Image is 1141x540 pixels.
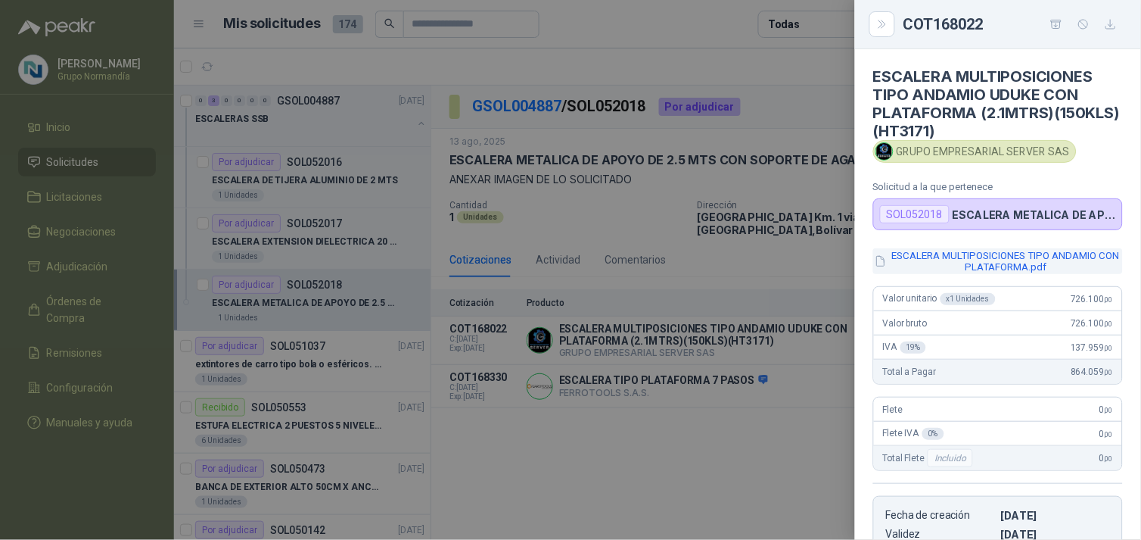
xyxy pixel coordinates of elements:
[873,15,891,33] button: Close
[883,404,903,415] span: Flete
[873,181,1123,192] p: Solicitud a la que pertenece
[1071,318,1113,329] span: 726.100
[1104,295,1113,304] span: ,00
[883,293,996,305] span: Valor unitario
[873,67,1123,140] h4: ESCALERA MULTIPOSICIONES TIPO ANDAMIO UDUKE CON PLATAFORMA (2.1MTRS)(150KLS)(HT3171)
[1071,367,1113,377] span: 864.059
[883,318,927,329] span: Valor bruto
[1104,430,1113,439] span: ,00
[903,12,1123,36] div: COT168022
[880,205,950,223] div: SOL052018
[886,509,995,522] p: Fecha de creación
[1001,509,1110,522] p: [DATE]
[883,367,936,377] span: Total a Pagar
[1071,342,1113,353] span: 137.959
[1104,454,1113,463] span: ,00
[1099,404,1113,415] span: 0
[940,293,996,305] div: x 1 Unidades
[1104,368,1113,376] span: ,00
[873,140,1077,163] div: GRUPO EMPRESARIAL SERVER SAS
[953,208,1116,221] p: ESCALERA METALICA DE APOYO DE 2.5 MTS CON SOPORTE DE AGARRE Y PISO
[1071,294,1113,304] span: 726.100
[1104,320,1113,328] span: ,00
[928,449,973,467] div: Incluido
[1104,344,1113,352] span: ,00
[1099,429,1113,439] span: 0
[900,342,927,354] div: 19 %
[1099,453,1113,464] span: 0
[883,428,944,440] span: Flete IVA
[883,449,976,467] span: Total Flete
[873,248,1123,274] button: ESCALERA MULTIPOSICIONES TIPO ANDAMIO CON PLATAFORMA.pdf
[883,342,926,354] span: IVA
[1104,406,1113,414] span: ,00
[876,143,893,160] img: Company Logo
[922,428,944,440] div: 0 %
